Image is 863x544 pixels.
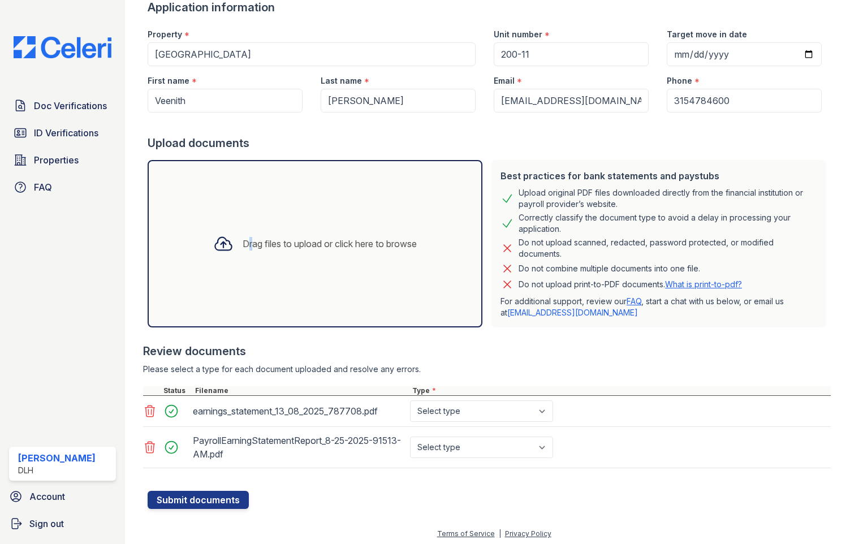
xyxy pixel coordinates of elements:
label: Last name [321,75,362,87]
p: Do not upload print-to-PDF documents. [519,279,742,290]
div: earnings_statement_13_08_2025_787708.pdf [193,402,405,420]
div: Status [161,386,193,395]
div: Drag files to upload or click here to browse [243,237,417,251]
div: Review documents [143,343,831,359]
p: For additional support, review our , start a chat with us below, or email us at [500,296,817,318]
span: FAQ [34,180,52,194]
a: Account [5,485,120,508]
span: Account [29,490,65,503]
div: Do not combine multiple documents into one file. [519,262,700,275]
div: Type [410,386,831,395]
a: What is print-to-pdf? [665,279,742,289]
div: Do not upload scanned, redacted, password protected, or modified documents. [519,237,817,260]
a: [EMAIL_ADDRESS][DOMAIN_NAME] [507,308,638,317]
a: Privacy Policy [505,529,551,538]
label: Unit number [494,29,542,40]
div: | [499,529,501,538]
div: DLH [18,465,96,476]
a: Doc Verifications [9,94,116,117]
div: Upload original PDF files downloaded directly from the financial institution or payroll provider’... [519,187,817,210]
div: Please select a type for each document uploaded and resolve any errors. [143,364,831,375]
span: Doc Verifications [34,99,107,113]
div: Upload documents [148,135,831,151]
span: ID Verifications [34,126,98,140]
label: Email [494,75,515,87]
span: Properties [34,153,79,167]
span: Sign out [29,517,64,530]
a: ID Verifications [9,122,116,144]
div: PayrollEarningStatementReport_8-25-2025-91513-AM.pdf [193,431,405,463]
a: Sign out [5,512,120,535]
div: Filename [193,386,410,395]
div: [PERSON_NAME] [18,451,96,465]
a: FAQ [627,296,641,306]
div: Best practices for bank statements and paystubs [500,169,817,183]
label: Phone [667,75,692,87]
button: Submit documents [148,491,249,509]
label: Property [148,29,182,40]
img: CE_Logo_Blue-a8612792a0a2168367f1c8372b55b34899dd931a85d93a1a3d3e32e68fde9ad4.png [5,36,120,58]
a: FAQ [9,176,116,198]
a: Properties [9,149,116,171]
a: Terms of Service [437,529,495,538]
label: Target move in date [667,29,747,40]
div: Correctly classify the document type to avoid a delay in processing your application. [519,212,817,235]
label: First name [148,75,189,87]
